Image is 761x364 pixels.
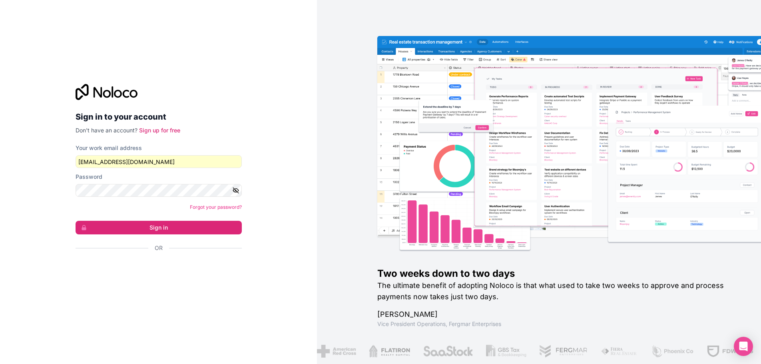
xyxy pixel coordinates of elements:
img: /assets/flatiron-C8eUkumj.png [320,345,361,358]
iframe: Sign in with Google Button [72,261,239,278]
img: /assets/fergmar-CudnrXN5.png [490,345,539,358]
img: /assets/phoenix-BREaitsQ.png [602,345,645,358]
h2: Sign in to your account [76,110,242,124]
span: Don't have an account? [76,127,137,134]
button: Sign in [76,221,242,234]
h1: [PERSON_NAME] [377,309,735,320]
img: /assets/saastock-C6Zbiodz.png [374,345,424,358]
h2: The ultimate benefit of adopting Noloco is that what used to take two weeks to approve and proces... [377,280,735,302]
img: /assets/fiera-fwj2N5v4.png [552,345,589,358]
label: Your work email address [76,144,142,152]
h1: Vice President Operations , Fergmar Enterprises [377,320,735,328]
h1: Two weeks down to two days [377,267,735,280]
div: Open Intercom Messenger [734,337,753,356]
label: Password [76,173,102,181]
input: Password [76,184,242,197]
span: Or [155,244,163,252]
img: /assets/fdworks-Bi04fVtw.png [657,345,704,358]
a: Forgot your password? [190,204,242,210]
img: /assets/gbstax-C-GtDUiK.png [437,345,478,358]
input: Email address [76,155,242,168]
a: Sign up for free [139,127,180,134]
